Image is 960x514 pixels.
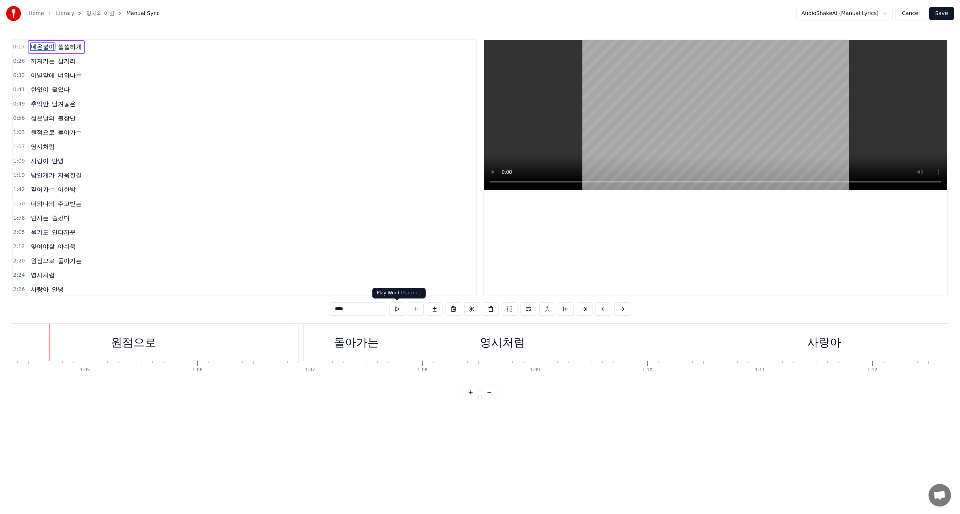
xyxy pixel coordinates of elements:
div: 1:11 [755,367,765,373]
span: 2:26 [13,286,25,293]
a: Home [28,10,44,17]
span: 0:26 [13,57,25,65]
span: 1:50 [13,200,25,208]
div: 1:08 [417,367,427,373]
span: ( Space ) [401,290,421,295]
div: 1:05 [80,367,90,373]
span: 꺼져가는 [30,57,55,65]
div: 1:12 [867,367,877,373]
span: 1:07 [13,143,25,151]
span: 자욱한길 [57,171,82,179]
span: 0:56 [13,115,25,122]
span: 쓸쓸하게 [57,42,82,51]
span: 1:03 [13,129,25,136]
span: 울었다 [51,85,70,94]
span: 2:20 [13,257,25,265]
button: Cancel [895,7,926,20]
div: 원점으로 [111,334,156,351]
span: 안녕 [51,285,64,294]
span: 안타까운 [51,228,76,237]
span: 잊어야할 [30,242,55,251]
span: 인사는 [30,214,49,222]
span: 사랑아 [30,285,49,294]
span: 한없이 [30,85,49,94]
div: 영시처럼 [480,334,525,351]
img: youka [6,6,21,21]
span: 0:49 [13,100,25,108]
span: 추억만 [30,99,49,108]
span: 2:12 [13,243,25,250]
span: 1:09 [13,157,25,165]
span: 영시처럼 [30,271,55,279]
span: 네온불이 [30,42,55,51]
span: 2:05 [13,229,25,236]
span: 남겨놓은 [51,99,76,108]
span: 사랑아 [30,157,49,165]
span: 삼거리 [57,57,76,65]
div: 돌아가는 [334,334,379,351]
span: 1:42 [13,186,25,193]
span: 불장난 [57,114,76,122]
span: 원점으로 [30,256,55,265]
span: 1:58 [13,214,25,222]
span: Manual Sync [126,10,160,17]
div: 1:06 [192,367,202,373]
span: 1:19 [13,172,25,179]
span: 0:17 [13,43,25,51]
div: 1:10 [642,367,652,373]
div: 1:09 [530,367,540,373]
a: Library [56,10,74,17]
div: 1:07 [305,367,315,373]
span: 안녕 [51,157,64,165]
a: 채팅 열기 [928,484,951,506]
button: Save [929,7,954,20]
nav: breadcrumb [28,10,160,17]
span: 울기도 [30,228,49,237]
span: 0:41 [13,86,25,93]
span: 돌아가는 [57,256,82,265]
span: 원점으로 [30,128,55,137]
span: 젊은날의 [30,114,55,122]
span: 아쉬움 [57,242,76,251]
span: 밤안개가 [30,171,55,179]
div: 사랑아 [807,334,841,351]
span: 이별앞에 [30,71,55,80]
span: 영시처럼 [30,142,55,151]
span: 0:33 [13,72,25,79]
span: 돌아가는 [57,128,82,137]
span: 깊어가는 [30,185,55,194]
div: Play Word [372,288,426,298]
span: 너와나의 [30,199,55,208]
a: 영시의 이별 [86,10,114,17]
span: 이한밤 [57,185,76,194]
span: 주고받는 [57,199,82,208]
span: 2:24 [13,271,25,279]
span: 슬펐다 [51,214,70,222]
span: 너와나는 [57,71,82,80]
